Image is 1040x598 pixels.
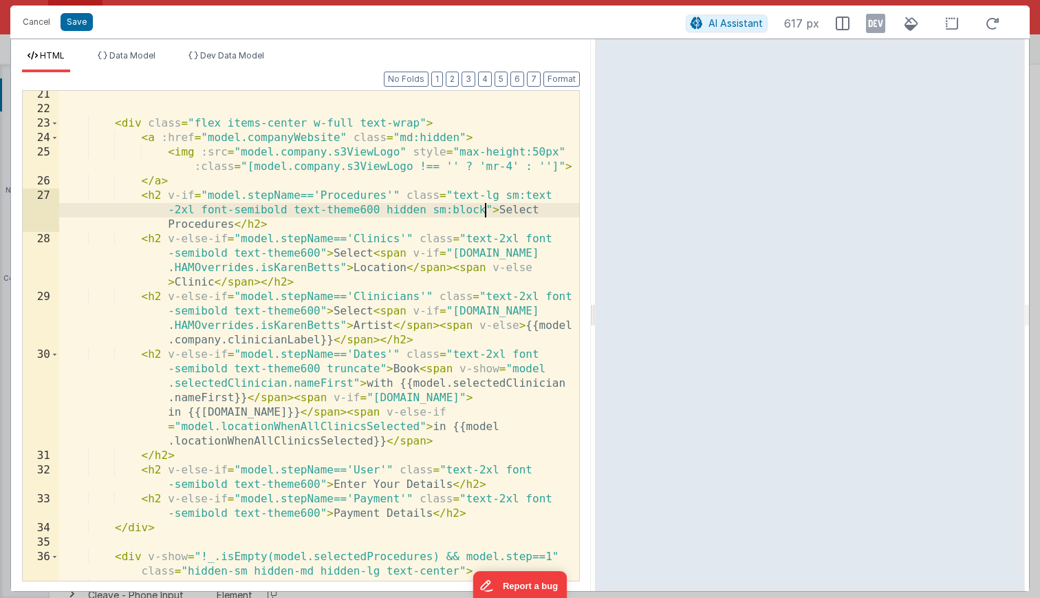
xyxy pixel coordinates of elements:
[23,550,59,579] div: 36
[784,15,819,32] span: 617 px
[23,463,59,492] div: 32
[462,72,475,87] button: 3
[23,348,59,449] div: 30
[23,174,59,189] div: 26
[23,449,59,463] div: 31
[543,72,580,87] button: Format
[431,72,443,87] button: 1
[708,17,763,29] span: AI Assistant
[23,116,59,131] div: 23
[527,72,541,87] button: 7
[109,50,155,61] span: Data Model
[23,189,59,232] div: 27
[446,72,459,87] button: 2
[16,12,57,32] button: Cancel
[23,492,59,521] div: 33
[495,72,508,87] button: 5
[23,535,59,550] div: 35
[23,521,59,535] div: 34
[40,50,65,61] span: HTML
[200,50,264,61] span: Dev Data Model
[23,232,59,290] div: 28
[23,131,59,145] div: 24
[61,13,93,31] button: Save
[510,72,524,87] button: 6
[478,72,492,87] button: 4
[686,14,768,32] button: AI Assistant
[23,87,59,102] div: 21
[23,102,59,116] div: 22
[23,145,59,174] div: 25
[384,72,429,87] button: No Folds
[23,290,59,348] div: 29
